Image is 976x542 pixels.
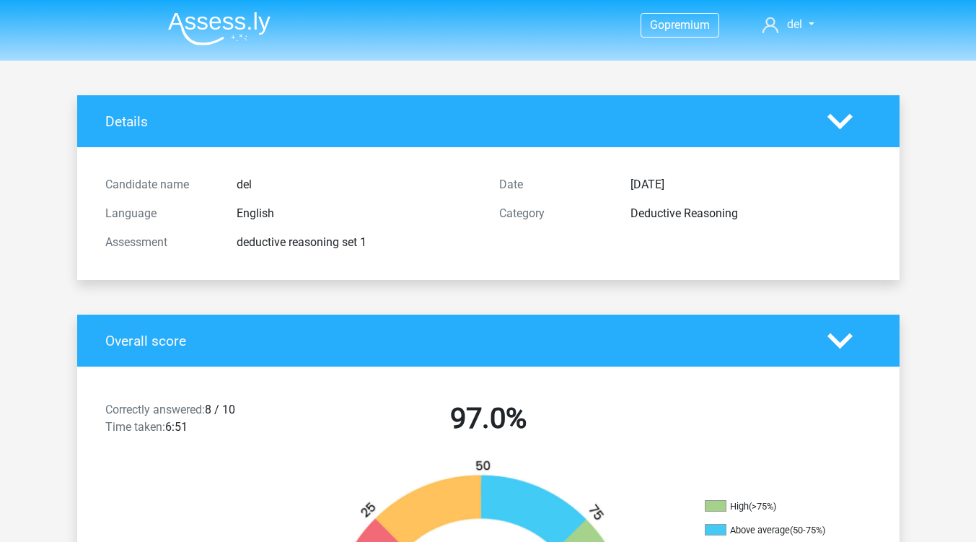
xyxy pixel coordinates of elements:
[620,205,882,222] div: Deductive Reasoning
[749,501,776,512] div: (>75%)
[620,176,882,193] div: [DATE]
[94,234,226,251] div: Assessment
[226,176,488,193] div: del
[705,500,849,513] li: High
[168,12,271,45] img: Assessly
[302,401,674,436] h2: 97.0%
[664,18,710,32] span: premium
[105,420,165,434] span: Time taken:
[226,234,488,251] div: deductive reasoning set 1
[226,205,488,222] div: English
[105,333,806,349] h4: Overall score
[488,205,620,222] div: Category
[790,525,825,536] div: (50-75%)
[105,403,205,416] span: Correctly answered:
[787,17,802,31] span: del
[488,176,620,193] div: Date
[94,205,226,222] div: Language
[94,401,291,442] div: 8 / 10 6:51
[757,16,819,33] a: del
[650,18,664,32] span: Go
[94,176,226,193] div: Candidate name
[705,524,849,537] li: Above average
[105,113,806,130] h4: Details
[641,15,718,35] a: Gopremium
